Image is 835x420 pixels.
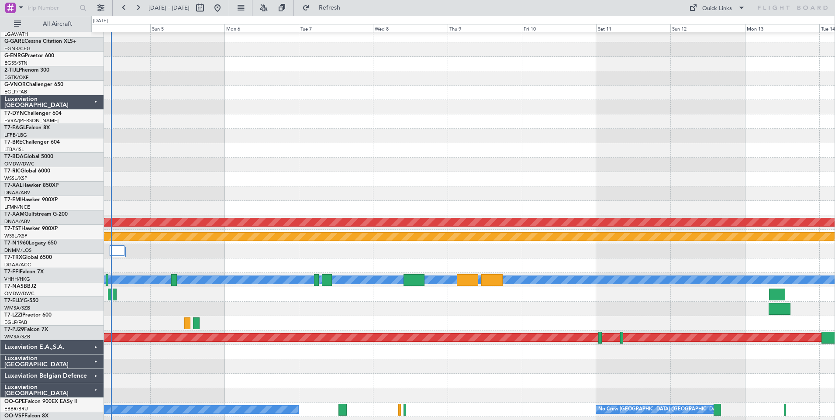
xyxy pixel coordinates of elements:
[4,269,44,275] a: T7-FFIFalcon 7X
[4,197,21,203] span: T7-EMI
[4,406,28,412] a: EBBR/BRU
[4,313,22,318] span: T7-LZZI
[4,241,29,246] span: T7-N1960
[4,146,24,153] a: LTBA/ISL
[299,24,373,32] div: Tue 7
[4,269,20,275] span: T7-FFI
[4,413,48,419] a: OO-VSFFalcon 8X
[4,68,19,73] span: 2-TIJL
[4,125,26,131] span: T7-EAGL
[4,241,57,246] a: T7-N1960Legacy 650
[4,53,54,59] a: G-ENRGPraetor 600
[148,4,190,12] span: [DATE] - [DATE]
[4,74,28,81] a: EGTK/OXF
[596,24,670,32] div: Sat 11
[4,183,59,188] a: T7-XALHawker 850XP
[4,39,24,44] span: G-GARE
[4,255,52,260] a: T7-TRXGlobal 6500
[4,218,30,225] a: DNAA/ABV
[4,298,38,303] a: T7-ELLYG-550
[27,1,77,14] input: Trip Number
[4,233,28,239] a: WSSL/XSP
[4,183,22,188] span: T7-XAL
[4,82,26,87] span: G-VNOR
[670,24,745,32] div: Sun 12
[745,24,819,32] div: Mon 13
[685,1,749,15] button: Quick Links
[4,125,50,131] a: T7-EAGLFalcon 8X
[4,262,31,268] a: DGAA/ACC
[4,305,30,311] a: WMSA/SZB
[224,24,299,32] div: Mon 6
[4,117,59,124] a: EVRA/[PERSON_NAME]
[4,60,28,66] a: EGSS/STN
[4,154,53,159] a: T7-BDAGlobal 5000
[4,68,49,73] a: 2-TIJLPhenom 300
[4,140,60,145] a: T7-BREChallenger 604
[4,111,62,116] a: T7-DYNChallenger 604
[4,327,48,332] a: T7-PJ29Falcon 7X
[448,24,522,32] div: Thu 9
[4,399,25,404] span: OO-GPE
[4,89,27,95] a: EGLF/FAB
[4,169,21,174] span: T7-RIC
[4,31,28,38] a: LGAV/ATH
[4,132,27,138] a: LFPB/LBG
[10,17,95,31] button: All Aircraft
[702,4,732,13] div: Quick Links
[4,45,31,52] a: EGNR/CEG
[298,1,351,15] button: Refresh
[4,413,24,419] span: OO-VSF
[4,39,76,44] a: G-GARECessna Citation XLS+
[373,24,447,32] div: Wed 8
[4,290,35,297] a: OMDW/DWC
[522,24,596,32] div: Fri 10
[4,204,30,210] a: LFMN/NCE
[93,17,108,25] div: [DATE]
[150,24,224,32] div: Sun 5
[4,327,24,332] span: T7-PJ29
[4,298,24,303] span: T7-ELLY
[4,276,30,282] a: VHHH/HKG
[4,111,24,116] span: T7-DYN
[4,284,36,289] a: T7-NASBBJ2
[4,175,28,182] a: WSSL/XSP
[4,226,21,231] span: T7-TST
[4,334,30,340] a: WMSA/SZB
[4,247,31,254] a: DNMM/LOS
[23,21,92,27] span: All Aircraft
[4,197,58,203] a: T7-EMIHawker 900XP
[4,255,22,260] span: T7-TRX
[4,284,24,289] span: T7-NAS
[4,161,35,167] a: OMDW/DWC
[4,313,52,318] a: T7-LZZIPraetor 600
[4,53,25,59] span: G-ENRG
[4,226,58,231] a: T7-TSTHawker 900XP
[4,82,63,87] a: G-VNORChallenger 650
[598,403,745,416] div: No Crew [GEOGRAPHIC_DATA] ([GEOGRAPHIC_DATA] National)
[4,319,27,326] a: EGLF/FAB
[4,212,24,217] span: T7-XAM
[4,140,22,145] span: T7-BRE
[4,169,50,174] a: T7-RICGlobal 6000
[4,154,24,159] span: T7-BDA
[4,189,30,196] a: DNAA/ABV
[4,212,68,217] a: T7-XAMGulfstream G-200
[4,399,77,404] a: OO-GPEFalcon 900EX EASy II
[311,5,348,11] span: Refresh
[76,24,150,32] div: Sat 4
